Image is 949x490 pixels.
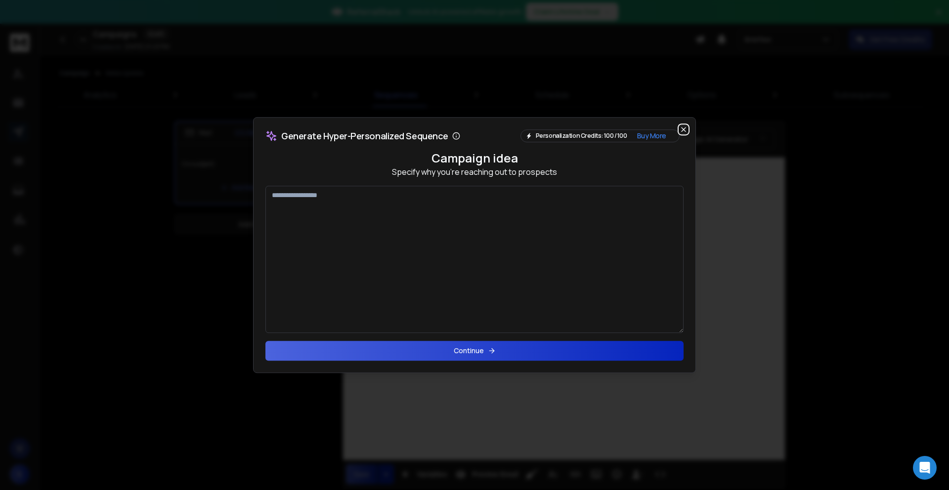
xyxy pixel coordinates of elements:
div: Open Intercom Messenger [913,456,937,480]
button: Continue [265,341,684,361]
button: Buy More [629,131,674,141]
div: Personalization Credits: 100 / 100 [520,129,680,142]
h4: Campaign idea [265,150,684,166]
p: Generate Hyper-Personalized Sequence [281,131,448,140]
p: Specify why you're reaching out to prospects [265,166,684,178]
